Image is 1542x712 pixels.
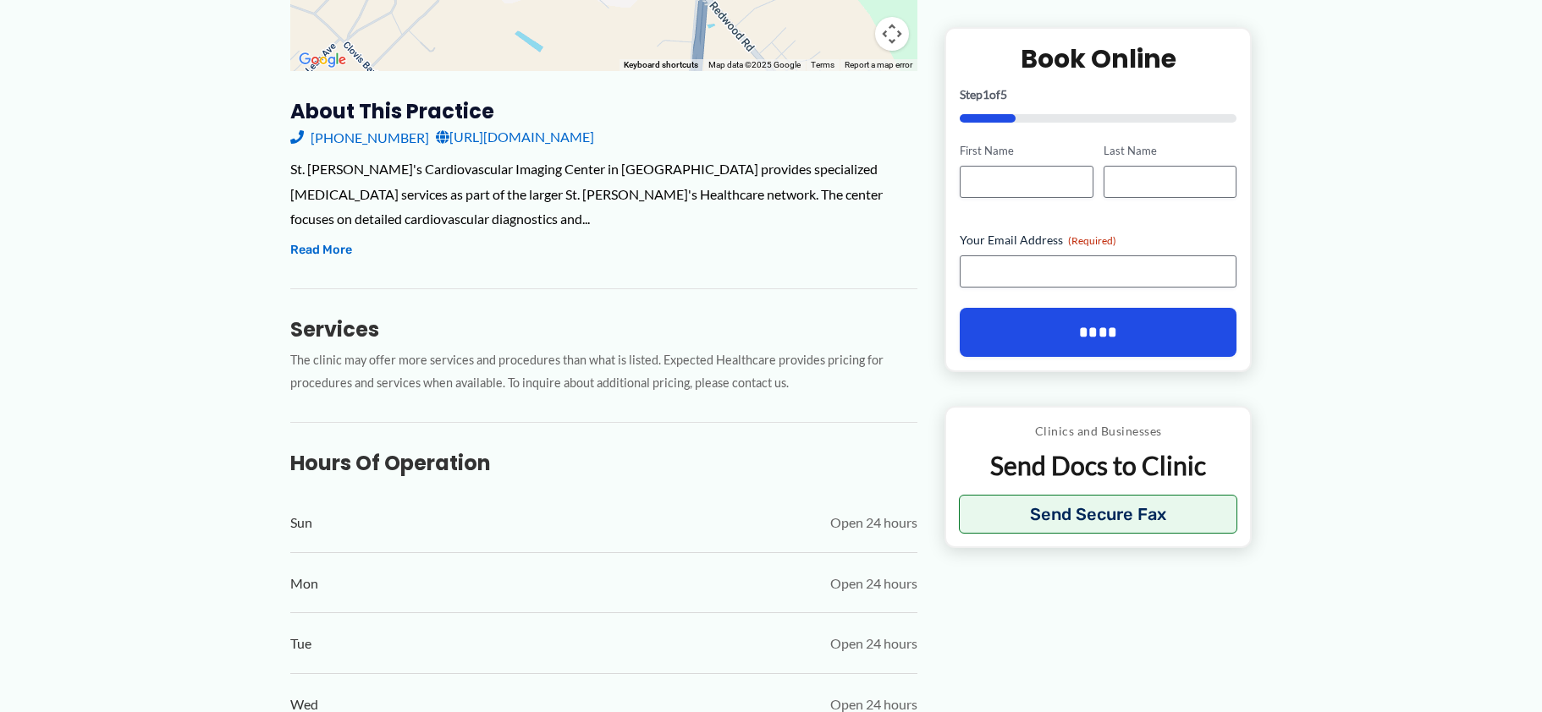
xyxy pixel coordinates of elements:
[811,60,834,69] a: Terms (opens in new tab)
[960,143,1093,159] label: First Name
[290,571,318,596] span: Mon
[290,349,917,395] p: The clinic may offer more services and procedures than what is listed. Expected Healthcare provid...
[1000,87,1007,101] span: 5
[830,631,917,656] span: Open 24 hours
[290,156,917,232] div: St. [PERSON_NAME]'s Cardiovascular Imaging Center in [GEOGRAPHIC_DATA] provides specialized [MEDI...
[290,316,917,342] h3: Services
[960,89,1236,101] p: Step of
[830,510,917,535] span: Open 24 hours
[959,420,1237,442] p: Clinics and Businesses
[1068,234,1116,247] span: (Required)
[830,571,917,596] span: Open 24 hours
[290,240,352,260] button: Read More
[875,17,909,51] button: Map camera controls
[960,232,1236,249] label: Your Email Address
[290,450,917,476] h3: Hours of Operation
[295,49,350,71] img: Google
[959,495,1237,534] button: Send Secure Fax
[708,60,801,69] span: Map data ©2025 Google
[290,510,312,535] span: Sun
[959,449,1237,482] p: Send Docs to Clinic
[436,124,594,150] a: [URL][DOMAIN_NAME]
[960,42,1236,75] h2: Book Online
[1104,143,1236,159] label: Last Name
[290,124,429,150] a: [PHONE_NUMBER]
[624,59,698,71] button: Keyboard shortcuts
[290,631,311,656] span: Tue
[290,98,917,124] h3: About this practice
[295,49,350,71] a: Open this area in Google Maps (opens a new window)
[845,60,912,69] a: Report a map error
[983,87,989,101] span: 1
